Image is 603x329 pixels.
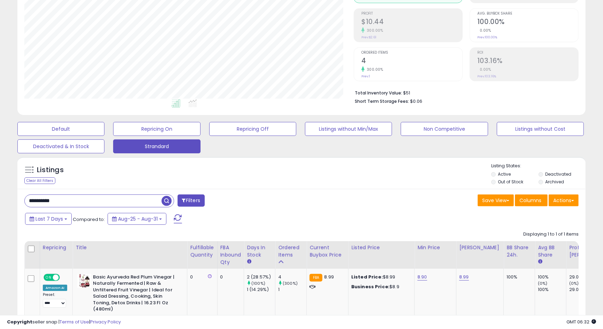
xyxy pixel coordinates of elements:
button: Last 7 Days [25,213,72,225]
button: Default [17,122,104,136]
span: Avg. Buybox Share [477,12,578,16]
small: Avg BB Share. [538,259,542,265]
button: Actions [549,194,579,206]
div: [PERSON_NAME] [459,244,501,251]
div: FBA inbound Qty [220,244,241,266]
small: Prev: 103.16% [477,74,496,78]
h5: Listings [37,165,64,175]
div: Repricing [43,244,70,251]
div: Displaying 1 to 1 of 1 items [523,231,579,238]
label: Deactivated [545,171,571,177]
small: (300%) [283,281,298,286]
button: Filters [178,194,205,207]
span: Last 7 Days [36,215,63,222]
img: 41KNKyYdiLL._SL40_.jpg [77,274,91,288]
div: Current Buybox Price [310,244,345,259]
small: Days In Stock. [247,259,251,265]
small: 0.00% [477,28,491,33]
h2: 4 [361,57,462,66]
a: Privacy Policy [90,319,121,325]
button: Non Competitive [401,122,488,136]
b: Business Price: [351,283,390,290]
div: Title [76,244,184,251]
b: Basic Ayurveda Red Plum Vinegar | Naturally Fermented | Raw & Unfiltered Fruit Vinegar | Ideal fo... [93,274,178,314]
b: Total Inventory Value: [355,90,402,96]
div: 100% [507,274,530,280]
button: Repricing Off [209,122,296,136]
small: 300.00% [365,67,383,72]
small: (0%) [538,281,548,286]
div: 1 (14.29%) [247,286,275,293]
small: (0%) [569,281,579,286]
div: Clear All Filters [24,177,55,184]
b: Listed Price: [351,274,383,280]
small: Prev: $2.61 [361,35,376,39]
span: ON [44,274,53,280]
small: FBA [310,274,322,282]
div: 1 [278,286,306,293]
div: Ordered Items [278,244,304,259]
span: Compared to: [73,216,105,223]
label: Out of Stock [498,179,523,185]
button: Deactivated & In Stock [17,139,104,153]
div: 100% [538,274,566,280]
small: 0.00% [477,67,491,72]
li: $51 [355,88,573,97]
p: Listing States: [491,163,586,169]
span: OFF [59,274,70,280]
button: Repricing On [113,122,200,136]
a: 8.90 [417,274,427,281]
div: Days In Stock [247,244,272,259]
div: $8.9 [351,284,409,290]
button: Aug-25 - Aug-31 [108,213,166,225]
div: Avg BB Share [538,244,563,259]
span: Ordered Items [361,51,462,55]
span: Profit [361,12,462,16]
div: BB Share 24h. [507,244,532,259]
div: Listed Price [351,244,412,251]
label: Archived [545,179,564,185]
span: Columns [519,197,541,204]
strong: Copyright [7,319,32,325]
small: Prev: 100.00% [477,35,497,39]
h2: $10.44 [361,18,462,27]
span: Aug-25 - Aug-31 [118,215,158,222]
a: 8.99 [459,274,469,281]
div: $8.99 [351,274,409,280]
button: Listings without Cost [497,122,584,136]
a: Terms of Use [60,319,89,325]
div: 2 (28.57%) [247,274,275,280]
div: Min Price [417,244,453,251]
button: Save View [478,194,514,206]
div: Preset: [43,292,67,308]
span: 8.99 [324,274,334,280]
h2: 100.00% [477,18,578,27]
span: 2025-09-8 06:32 GMT [566,319,596,325]
small: Prev: 1 [361,74,370,78]
small: 300.00% [365,28,383,33]
div: seller snap | | [7,319,121,326]
span: ROI [477,51,578,55]
button: Columns [515,194,548,206]
div: 4 [278,274,306,280]
div: 0 [220,274,239,280]
small: (100%) [251,281,265,286]
b: Short Term Storage Fees: [355,98,409,104]
h2: 103.16% [477,57,578,66]
span: $0.06 [410,98,422,105]
div: Amazon AI [43,285,67,291]
button: Listings without Min/Max [305,122,392,136]
div: 100% [538,286,566,293]
label: Active [498,171,511,177]
div: Fulfillable Quantity [190,244,214,259]
button: Strandard [113,139,200,153]
div: 0 [190,274,212,280]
